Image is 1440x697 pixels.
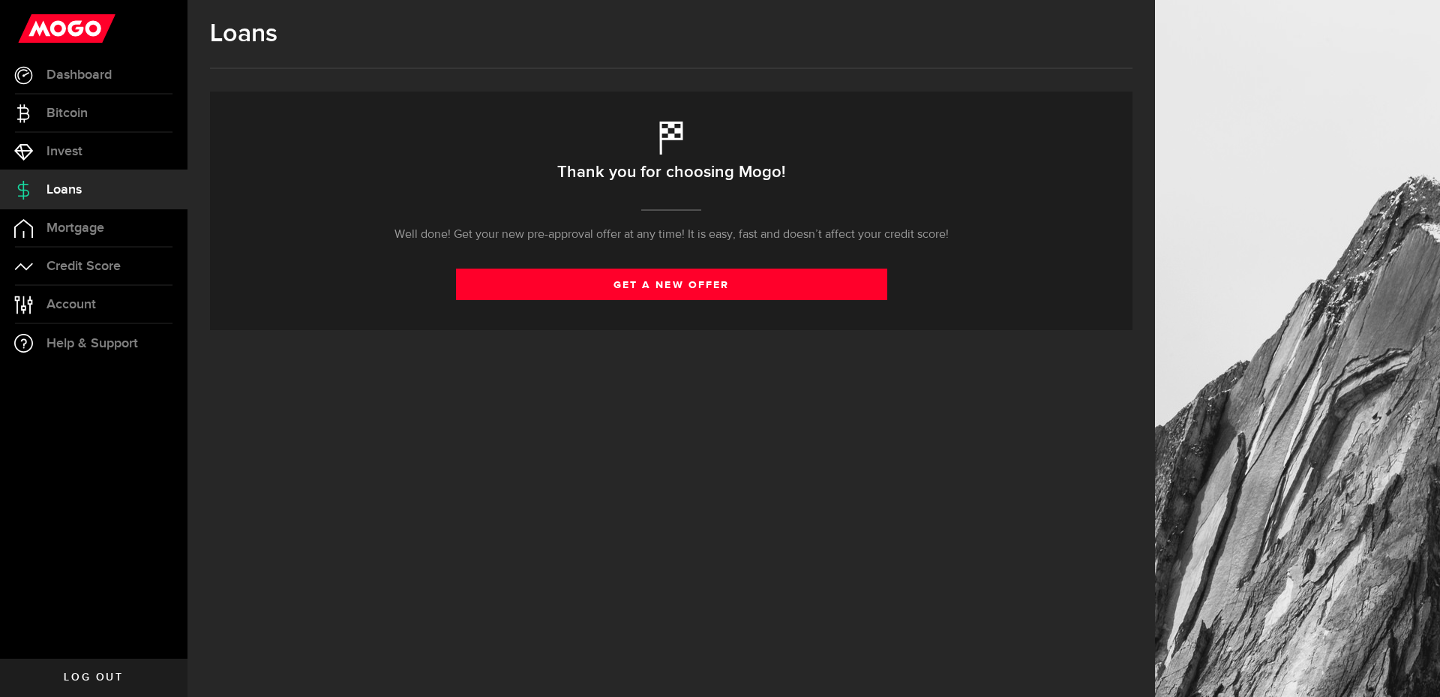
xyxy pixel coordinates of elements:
span: Dashboard [46,68,112,82]
span: Account [46,298,96,311]
span: Loans [46,183,82,197]
span: Mortgage [46,221,104,235]
h2: Thank you for choosing Mogo! [557,157,785,188]
span: Invest [46,145,82,158]
h1: Loans [210,19,1132,49]
span: Bitcoin [46,107,88,120]
p: Well done! Get your new pre-approval offer at any time! It is easy, fast and doesn’t affect your ... [394,226,949,244]
span: Help & Support [46,337,138,350]
span: Log out [64,672,123,683]
a: get a new offer [456,269,887,300]
iframe: LiveChat chat widget [1377,634,1440,697]
span: Credit Score [46,260,121,273]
